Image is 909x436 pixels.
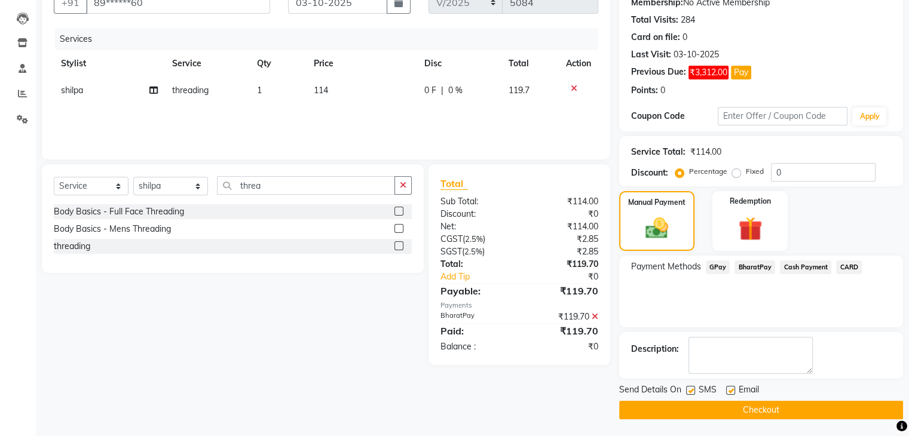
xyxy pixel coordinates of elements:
button: Apply [852,108,886,125]
span: Total [440,177,468,190]
div: Discount: [431,208,519,220]
label: Percentage [689,166,727,177]
div: ₹119.70 [519,324,607,338]
span: threading [172,85,209,96]
label: Fixed [746,166,764,177]
button: Checkout [619,401,903,419]
span: 2.5% [464,247,482,256]
div: ₹119.70 [519,284,607,298]
th: Qty [250,50,307,77]
span: CGST [440,234,463,244]
th: Total [501,50,559,77]
div: Body Basics - Full Face Threading [54,205,184,218]
div: ₹2.85 [519,245,607,258]
div: Net: [431,220,519,233]
div: Discount: [631,167,668,179]
button: Pay [731,66,751,79]
div: Previous Due: [631,66,686,79]
img: _cash.svg [638,215,675,241]
div: ₹0 [534,271,607,283]
div: Card on file: [631,31,680,44]
div: Payments [440,300,598,311]
div: Service Total: [631,146,685,158]
div: Body Basics - Mens Threading [54,223,171,235]
span: 0 % [448,84,463,97]
div: Sub Total: [431,195,519,208]
div: 284 [681,14,695,26]
div: Coupon Code [631,110,718,122]
div: 0 [682,31,687,44]
label: Manual Payment [628,197,685,208]
div: ( ) [431,233,519,245]
span: ₹3,312.00 [688,66,729,79]
label: Redemption [730,196,771,207]
span: SGST [440,246,462,257]
div: 03-10-2025 [674,48,719,61]
span: | [441,84,443,97]
div: 0 [660,84,665,97]
span: 119.7 [509,85,530,96]
div: ₹2.85 [519,233,607,245]
input: Search or Scan [217,176,395,195]
span: CARD [836,260,862,274]
span: Cash Payment [780,260,831,274]
span: GPay [706,260,730,274]
div: BharatPay [431,311,519,323]
div: Total Visits: [631,14,678,26]
span: 0 F [424,84,436,97]
span: 114 [314,85,328,96]
div: Points: [631,84,658,97]
div: ₹114.00 [519,195,607,208]
div: ₹119.70 [519,258,607,271]
span: SMS [699,383,717,398]
div: Last Visit: [631,48,671,61]
a: Add Tip [431,271,534,283]
span: 1 [257,85,262,96]
div: Total: [431,258,519,271]
span: BharatPay [734,260,775,274]
th: Service [165,50,250,77]
div: Description: [631,343,679,355]
th: Price [307,50,417,77]
div: ₹0 [519,208,607,220]
span: Payment Methods [631,260,701,273]
div: ₹119.70 [519,311,607,323]
div: threading [54,240,90,253]
div: Payable: [431,284,519,298]
span: 2.5% [465,234,483,244]
div: ( ) [431,245,519,258]
span: shilpa [61,85,83,96]
span: Email [739,383,759,398]
th: Action [559,50,598,77]
div: Services [55,28,607,50]
div: ₹114.00 [690,146,721,158]
div: ₹114.00 [519,220,607,233]
input: Enter Offer / Coupon Code [718,107,848,125]
div: Paid: [431,324,519,338]
div: Balance : [431,340,519,353]
th: Stylist [54,50,165,77]
div: ₹0 [519,340,607,353]
img: _gift.svg [731,214,770,244]
span: Send Details On [619,383,681,398]
th: Disc [417,50,501,77]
